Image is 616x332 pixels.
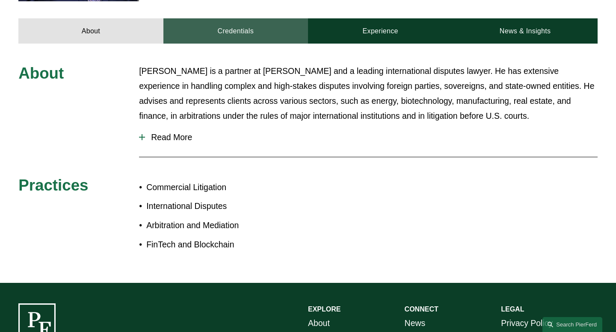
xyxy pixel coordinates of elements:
[453,18,597,43] a: News & Insights
[163,18,308,43] a: Credentials
[139,126,598,149] button: Read More
[146,199,308,214] p: International Disputes
[146,180,308,195] p: Commercial Litigation
[542,317,602,332] a: Search this site
[405,306,438,313] strong: CONNECT
[145,132,598,142] span: Read More
[18,18,163,43] a: About
[18,65,64,82] span: About
[146,218,308,233] p: Arbitration and Mediation
[139,64,598,123] p: [PERSON_NAME] is a partner at [PERSON_NAME] and a leading international disputes lawyer. He has e...
[146,237,308,252] p: FinTech and Blockchain
[501,306,524,313] strong: LEGAL
[308,18,453,43] a: Experience
[405,316,426,331] a: News
[18,176,88,194] span: Practices
[501,316,553,331] a: Privacy Policy
[308,306,341,313] strong: EXPLORE
[308,316,330,331] a: About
